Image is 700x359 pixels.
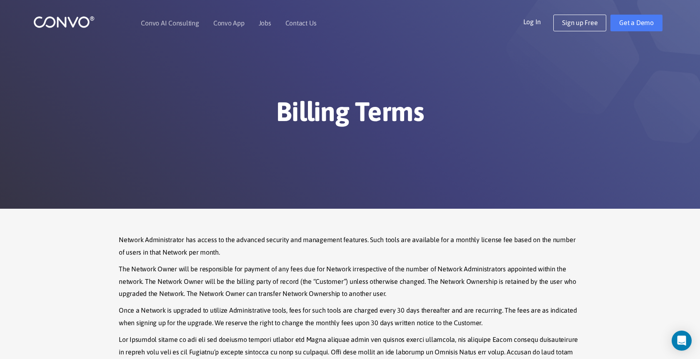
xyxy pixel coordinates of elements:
[259,20,271,26] a: Jobs
[119,96,581,134] h1: Billing Terms
[553,15,606,31] a: Sign up Free
[119,304,581,329] p: Once a Network is upgraded to utilize Administrative tools, fees for such tools are charged every...
[523,15,554,28] a: Log In
[33,15,95,28] img: logo_1.png
[213,20,245,26] a: Convo App
[141,20,199,26] a: Convo AI Consulting
[119,263,581,301] p: The Network Owner will be responsible for payment of any fees due for Network irrespective of the...
[610,15,662,31] a: Get a Demo
[285,20,317,26] a: Contact Us
[119,234,581,259] p: Network Administrator has access to the advanced security and management features. Such tools are...
[672,331,692,351] div: Open Intercom Messenger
